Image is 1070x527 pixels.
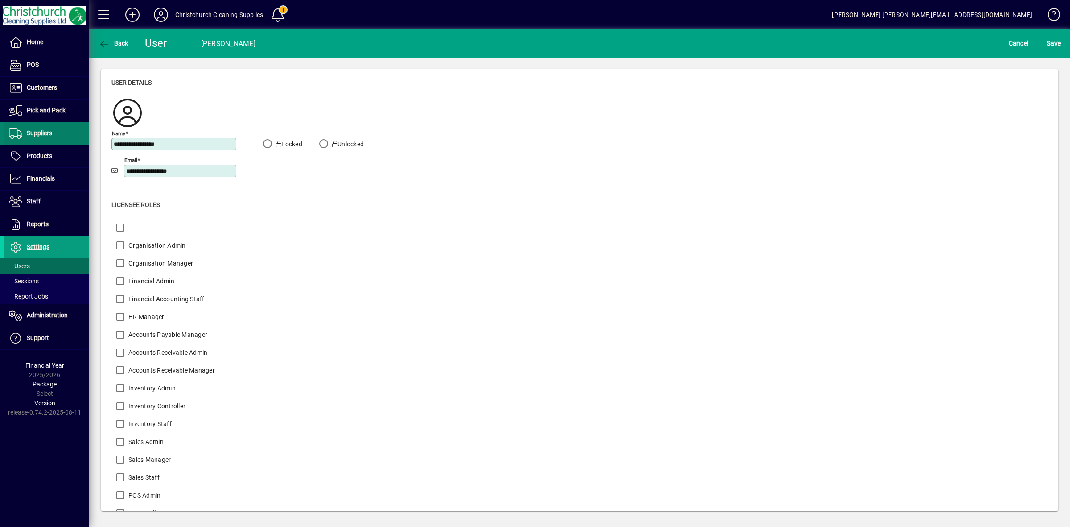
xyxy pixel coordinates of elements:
div: [PERSON_NAME] [201,37,255,51]
label: POS Staff [127,509,156,518]
a: POS [4,54,89,76]
button: Add [118,7,147,23]
span: S [1047,40,1050,47]
span: User details [111,79,152,86]
div: Christchurch Cleaning Supplies [175,8,263,22]
label: Accounts Receivable Manager [127,366,215,375]
span: Report Jobs [9,293,48,300]
span: Administration [27,311,68,319]
a: Reports [4,213,89,236]
button: Cancel [1007,35,1031,51]
span: Settings [27,243,49,250]
app-page-header-button: Back [89,35,138,51]
a: Pick and Pack [4,100,89,122]
a: Products [4,145,89,167]
span: Sessions [9,278,39,285]
label: Sales Manager [127,455,171,464]
span: Reports [27,220,49,228]
span: Back [99,40,128,47]
span: ave [1047,36,1061,50]
label: Organisation Admin [127,241,186,250]
a: Customers [4,77,89,99]
label: Inventory Staff [127,419,172,428]
div: [PERSON_NAME] [PERSON_NAME][EMAIL_ADDRESS][DOMAIN_NAME] [832,8,1032,22]
a: Suppliers [4,122,89,145]
span: Suppliers [27,129,52,137]
span: Home [27,38,43,46]
span: Staff [27,198,41,205]
button: Save [1045,35,1063,51]
a: Staff [4,191,89,213]
span: Version [34,399,55,407]
a: Sessions [4,274,89,289]
a: Users [4,258,89,274]
label: Accounts Receivable Admin [127,348,207,357]
label: Inventory Admin [127,384,176,393]
span: Support [27,334,49,341]
label: Locked [274,140,302,149]
a: Knowledge Base [1041,2,1059,31]
label: POS Admin [127,491,160,500]
mat-label: Name [112,130,125,136]
a: Financials [4,168,89,190]
label: HR Manager [127,312,165,321]
a: Support [4,327,89,349]
span: Financial Year [25,362,64,369]
label: Sales Admin [127,437,164,446]
span: Cancel [1009,36,1029,50]
label: Accounts Payable Manager [127,330,207,339]
button: Back [96,35,131,51]
span: Package [33,381,57,388]
span: Products [27,152,52,159]
label: Financial Accounting Staff [127,295,205,303]
a: Report Jobs [4,289,89,304]
label: Organisation Manager [127,259,193,268]
label: Financial Admin [127,277,174,286]
span: Customers [27,84,57,91]
span: Pick and Pack [27,107,66,114]
button: Profile [147,7,175,23]
mat-label: Email [124,157,137,163]
div: User [145,36,183,50]
span: Licensee roles [111,201,160,208]
a: Administration [4,304,89,327]
label: Unlocked [330,140,364,149]
span: Users [9,262,30,270]
span: Financials [27,175,55,182]
label: Sales Staff [127,473,160,482]
span: POS [27,61,39,68]
label: Inventory Controller [127,402,185,411]
a: Home [4,31,89,54]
